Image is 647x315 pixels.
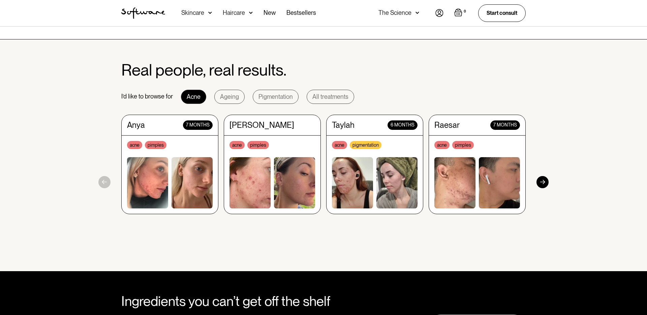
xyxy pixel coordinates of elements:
[121,293,389,309] div: Ingredients you can’t get off the shelf
[454,8,467,18] a: Open empty cart
[350,141,381,149] div: pigmentation
[208,9,212,16] img: arrow down
[332,141,347,149] div: acne
[434,157,475,208] img: boy with acne
[478,4,526,22] a: Start consult
[229,141,245,149] div: acne
[415,9,419,16] img: arrow down
[127,157,168,208] img: woman with acne
[274,157,315,208] img: woman without acne
[490,120,520,130] div: 7 months
[172,157,213,208] img: woman without acne
[388,120,418,130] div: 6 months
[220,93,239,100] div: Ageing
[127,120,145,130] div: Anya
[247,141,269,149] div: pimples
[121,61,286,79] h2: Real people, real results.
[462,8,467,15] div: 0
[258,93,293,100] div: Pigmentation
[434,141,450,149] div: acne
[332,157,373,208] img: woman with acne
[121,7,165,19] img: Software Logo
[452,141,474,149] div: pimples
[229,120,294,130] div: [PERSON_NAME]
[121,7,165,19] a: home
[376,157,418,208] img: woman without acne
[187,93,201,100] div: Acne
[229,157,271,208] img: woman with acne
[479,157,520,208] img: boy without acne
[378,9,411,16] div: The Science
[223,9,245,16] div: Haircare
[127,141,142,149] div: acne
[434,120,460,130] div: Raesar
[181,9,204,16] div: Skincare
[332,120,355,130] div: Taylah
[183,120,213,130] div: 7 months
[249,9,253,16] img: arrow down
[312,93,348,100] div: All treatments
[145,141,166,149] div: pimples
